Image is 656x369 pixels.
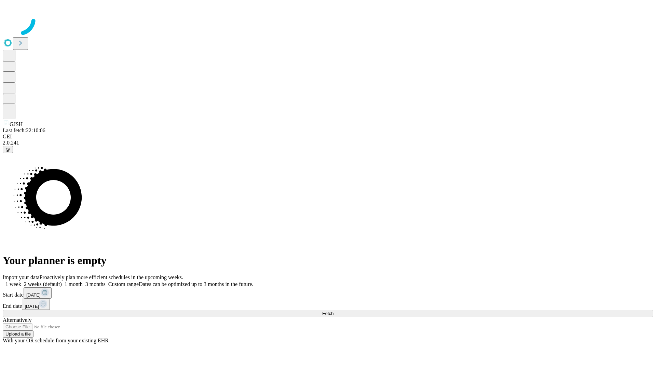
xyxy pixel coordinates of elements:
[25,304,39,309] span: [DATE]
[65,281,83,287] span: 1 month
[3,310,653,317] button: Fetch
[22,299,50,310] button: [DATE]
[108,281,139,287] span: Custom range
[3,146,13,153] button: @
[322,311,333,316] span: Fetch
[3,317,31,323] span: Alternatively
[3,254,653,267] h1: Your planner is empty
[3,287,653,299] div: Start date
[26,292,41,298] span: [DATE]
[85,281,106,287] span: 3 months
[24,287,52,299] button: [DATE]
[3,274,40,280] span: Import your data
[139,281,253,287] span: Dates can be optimized up to 3 months in the future.
[3,299,653,310] div: End date
[3,338,109,343] span: With your OR schedule from your existing EHR
[10,121,23,127] span: GJSH
[3,127,45,133] span: Last fetch: 22:10:06
[3,330,33,338] button: Upload a file
[3,140,653,146] div: 2.0.241
[5,281,21,287] span: 1 week
[24,281,62,287] span: 2 weeks (default)
[5,147,10,152] span: @
[40,274,183,280] span: Proactively plan more efficient schedules in the upcoming weeks.
[3,134,653,140] div: GEI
